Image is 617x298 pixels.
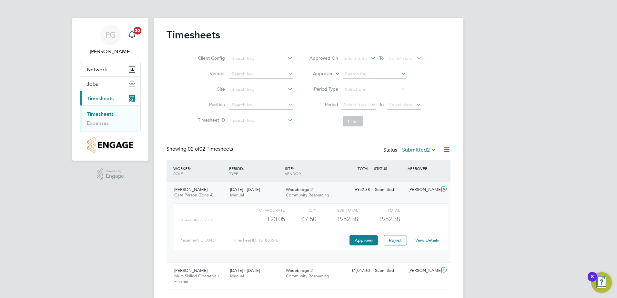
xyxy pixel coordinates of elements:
span: Jobs [87,81,98,87]
nav: Main navigation [72,18,148,161]
span: [DATE] - [DATE] [230,268,260,273]
span: PG [105,31,116,39]
span: Select date [344,102,367,108]
a: View Details [415,237,439,243]
label: Site [196,86,225,92]
div: [PERSON_NAME] [406,184,440,195]
div: £952.38 [339,184,372,195]
span: Timesheets [87,95,114,102]
button: Reject [384,235,407,245]
span: [DATE] - [DATE] [230,187,260,192]
span: Select date [389,55,412,61]
button: Network [80,62,140,76]
a: Go to home page [80,137,141,153]
a: PG[PERSON_NAME] [80,25,141,55]
button: Open Resource Center, 8 new notifications [591,272,612,293]
input: Select one [343,85,406,94]
span: TYPE [229,171,238,176]
span: 2 [427,147,430,153]
div: Placement ID: 304511 [179,235,232,245]
label: Approver [304,71,333,77]
span: [PERSON_NAME] [174,268,207,273]
span: / [243,166,244,171]
input: Search for... [229,116,293,125]
span: To [377,54,386,62]
div: QTY [285,206,316,214]
div: [PERSON_NAME] [406,265,440,276]
span: Powered by [106,168,124,174]
div: 8 [591,277,594,285]
label: Position [196,102,225,107]
div: Submitted [372,265,406,276]
div: £952.38 [316,214,358,224]
button: Jobs [80,77,140,91]
span: To [377,100,386,109]
input: Search for... [229,70,293,79]
span: Select date [344,55,367,61]
span: Network [87,66,107,73]
a: Powered byEngage [97,168,124,181]
span: Engage [106,174,124,179]
span: Standard (£/HR) [181,218,213,222]
label: Submitted [402,147,436,153]
span: Community Resourcing… [286,273,333,279]
label: Period Type [309,86,338,92]
span: 02 of [188,146,199,152]
input: Search for... [343,70,406,79]
input: Search for... [229,85,293,94]
img: countryside-properties-logo-retina.png [87,137,133,153]
a: Expenses [87,120,109,126]
div: PERIOD [228,163,283,179]
div: Showing [167,146,234,153]
div: Timesheet ID: TS1830618 [232,235,348,245]
span: 20 [134,27,141,35]
button: Filter [343,116,363,126]
span: [PERSON_NAME] [174,187,207,192]
label: Approved On [309,55,338,61]
a: 20 [126,25,138,45]
span: / [293,166,294,171]
button: Approve [349,235,378,245]
span: VENDOR [285,171,301,176]
div: Sub Total [316,206,358,214]
div: Total [358,206,400,214]
span: / [190,166,191,171]
div: Charge rate [243,206,285,214]
div: SITE [283,163,339,179]
label: Period [309,102,338,107]
span: Gate Person (Zone 4) [174,192,213,198]
span: Manual [230,273,244,279]
div: £1,047.60 [339,265,372,276]
span: Paul Grayston [80,48,141,55]
div: WORKER [172,163,228,179]
span: Community Resourcing… [286,192,333,198]
input: Search for... [229,101,293,110]
label: Client Config [196,55,225,61]
span: £952.38 [379,215,400,223]
div: Status [383,146,438,155]
input: Search for... [229,54,293,63]
span: Multi Skilled Operative / Finisher [174,273,219,284]
div: APPROVER [406,163,440,174]
div: Timesheets [80,105,140,132]
span: ROLE [173,171,183,176]
button: Timesheets [80,91,140,105]
span: 02 Timesheets [188,146,233,152]
div: £20.05 [243,214,285,224]
span: Wadebridge 2 [286,187,313,192]
span: Manual [230,192,244,198]
div: 47.50 [285,214,316,224]
span: Select date [389,102,412,108]
label: Timesheet ID [196,117,225,123]
h2: Timesheets [167,28,220,41]
label: Vendor [196,71,225,76]
div: Submitted [372,184,406,195]
a: Timesheets [87,111,114,117]
span: TOTAL [358,166,369,171]
span: Wadebridge 2 [286,268,313,273]
div: STATUS [372,163,406,174]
